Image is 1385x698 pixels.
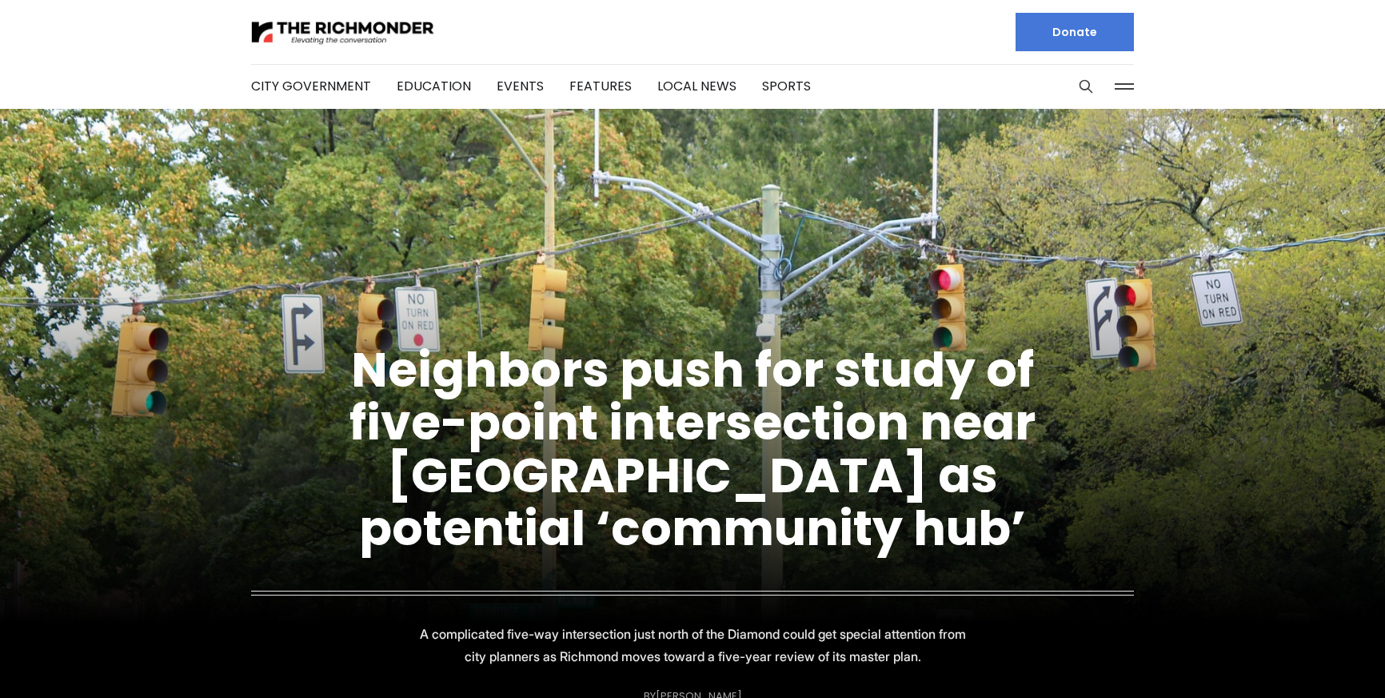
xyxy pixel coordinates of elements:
a: Features [569,77,632,95]
a: Donate [1016,13,1134,51]
a: Local News [657,77,736,95]
a: Sports [762,77,811,95]
a: City Government [251,77,371,95]
a: Education [397,77,471,95]
img: The Richmonder [251,18,435,46]
a: Neighbors push for study of five-point intersection near [GEOGRAPHIC_DATA] as potential ‘communit... [349,336,1036,562]
p: A complicated five-way intersection just north of the Diamond could get special attention from ci... [408,623,977,668]
iframe: portal-trigger [1301,620,1385,698]
a: Events [497,77,544,95]
button: Search this site [1074,74,1098,98]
